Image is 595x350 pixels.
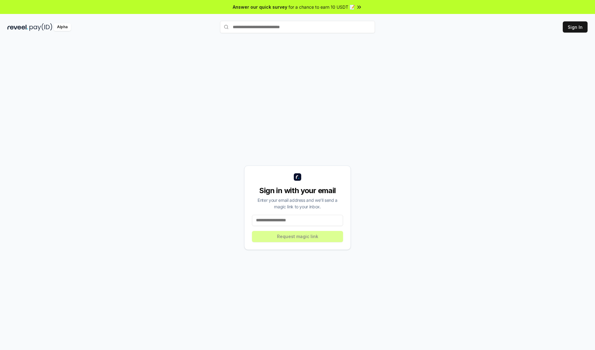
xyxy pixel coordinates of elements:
button: Sign In [563,21,588,33]
div: Sign in with your email [252,186,343,196]
div: Enter your email address and we’ll send a magic link to your inbox. [252,197,343,210]
span: for a chance to earn 10 USDT 📝 [289,4,355,10]
img: logo_small [294,173,301,181]
div: Alpha [54,23,71,31]
img: reveel_dark [7,23,28,31]
span: Answer our quick survey [233,4,287,10]
img: pay_id [29,23,52,31]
